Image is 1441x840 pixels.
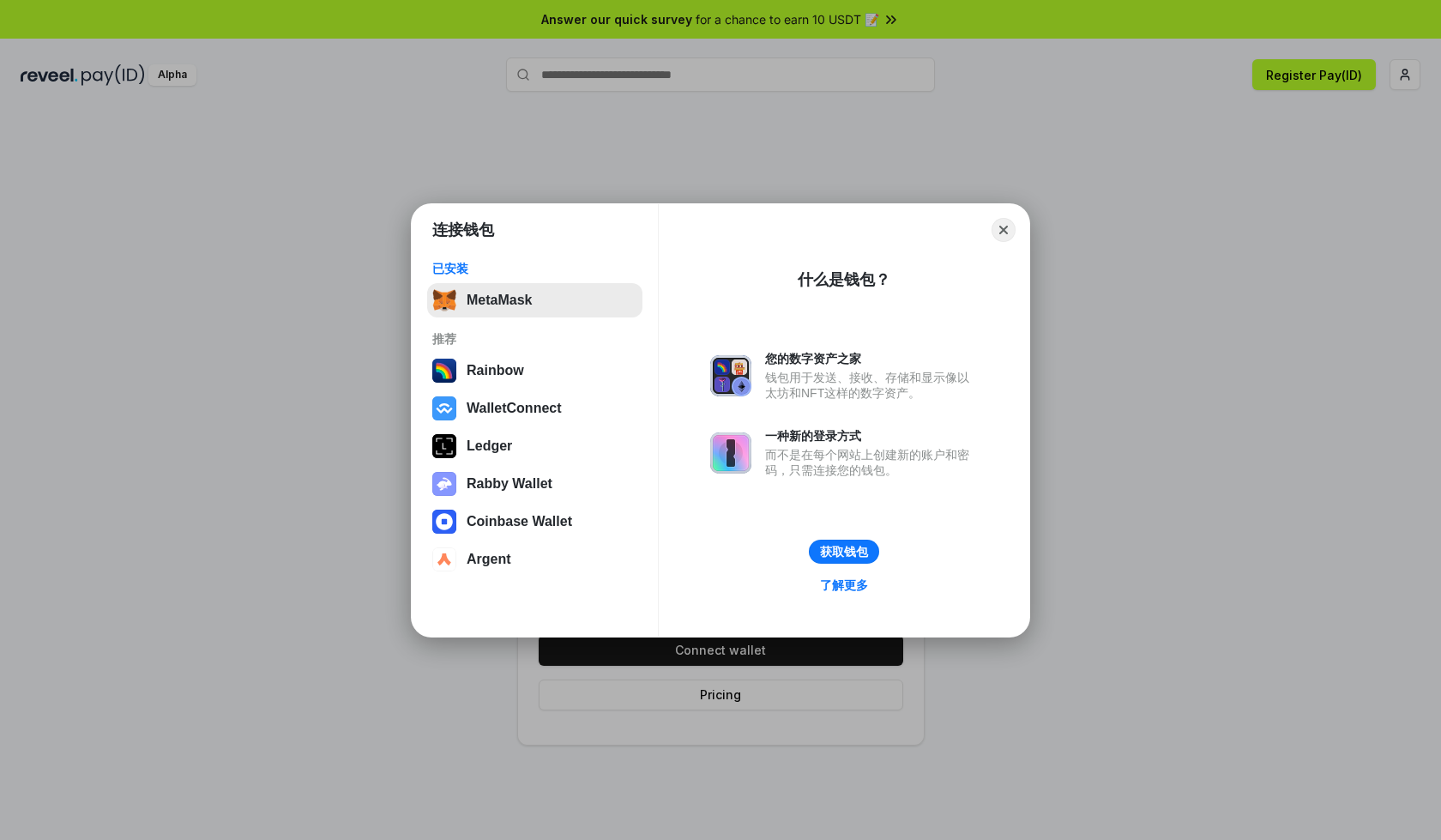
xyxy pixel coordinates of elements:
[427,391,642,426] button: WalletConnect
[432,359,456,383] img: svg+xml,%3Csvg%20width%3D%22120%22%20height%3D%22120%22%20viewBox%3D%220%200%20120%20120%22%20fil...
[467,438,512,454] div: Ledger
[467,293,532,308] div: MetaMask
[427,354,642,388] button: Rainbow
[432,331,637,347] div: 推荐
[427,542,642,577] button: Argent
[809,540,879,564] button: 获取钱包
[467,514,572,529] div: Coinbase Wallet
[467,363,524,378] div: Rainbow
[820,577,868,593] div: 了解更多
[765,447,978,478] div: 而不是在每个网站上创建新的账户和密码，只需连接您的钱包。
[798,269,890,290] div: 什么是钱包？
[427,283,642,317] button: MetaMask
[765,370,978,401] div: 钱包用于发送、接收、存储和显示像以太坊和NFT这样的数字资产。
[467,552,511,567] div: Argent
[432,547,456,571] img: svg+xml,%3Csvg%20width%3D%2228%22%20height%3D%2228%22%20viewBox%3D%220%200%2028%2028%22%20fill%3D...
[432,510,456,534] img: svg+xml,%3Csvg%20width%3D%2228%22%20height%3D%2228%22%20viewBox%3D%220%200%2028%2028%22%20fill%3D...
[467,401,562,416] div: WalletConnect
[992,218,1016,242] button: Close
[432,220,494,240] h1: 连接钱包
[710,432,751,474] img: svg+xml,%3Csvg%20xmlns%3D%22http%3A%2F%2Fwww.w3.org%2F2000%2Fsvg%22%20fill%3D%22none%22%20viewBox...
[432,261,637,276] div: 已安装
[427,505,642,539] button: Coinbase Wallet
[467,476,552,492] div: Rabby Wallet
[820,544,868,559] div: 获取钱包
[427,429,642,463] button: Ledger
[432,396,456,420] img: svg+xml,%3Csvg%20width%3D%2228%22%20height%3D%2228%22%20viewBox%3D%220%200%2028%2028%22%20fill%3D...
[765,351,978,366] div: 您的数字资产之家
[710,355,751,396] img: svg+xml,%3Csvg%20xmlns%3D%22http%3A%2F%2Fwww.w3.org%2F2000%2Fsvg%22%20fill%3D%22none%22%20viewBox...
[432,434,456,458] img: svg+xml,%3Csvg%20xmlns%3D%22http%3A%2F%2Fwww.w3.org%2F2000%2Fsvg%22%20width%3D%2228%22%20height%3...
[810,574,878,596] a: 了解更多
[432,472,456,496] img: svg+xml,%3Csvg%20xmlns%3D%22http%3A%2F%2Fwww.w3.org%2F2000%2Fsvg%22%20fill%3D%22none%22%20viewBox...
[765,428,978,444] div: 一种新的登录方式
[427,467,642,501] button: Rabby Wallet
[432,288,456,312] img: svg+xml,%3Csvg%20fill%3D%22none%22%20height%3D%2233%22%20viewBox%3D%220%200%2035%2033%22%20width%...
